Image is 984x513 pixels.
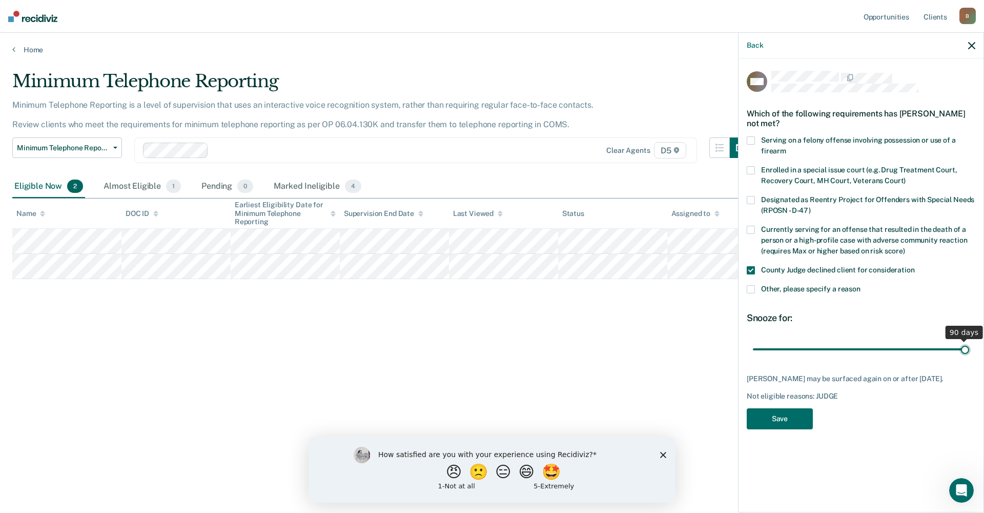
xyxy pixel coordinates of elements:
[12,175,85,198] div: Eligible Now
[344,209,423,218] div: Supervision End Date
[747,408,813,429] button: Save
[606,146,650,155] div: Clear agents
[761,166,957,185] span: Enrolled in a special issue court (e.g. Drug Treatment Court, Recovery Court, MH Court, Veterans ...
[345,180,361,193] span: 4
[761,225,967,255] span: Currently serving for an offense that resulted in the death of a person or a high-profile case wi...
[654,142,686,159] span: D5
[453,209,503,218] div: Last Viewed
[12,71,750,100] div: Minimum Telephone Reporting
[235,201,336,226] div: Earliest Eligibility Date for Minimum Telephone Reporting
[949,478,974,503] iframe: Intercom live chat
[761,285,860,293] span: Other, please specify a reason
[761,195,974,214] span: Designated as Reentry Project for Offenders with Special Needs (RPOSN - D-47)
[16,209,45,218] div: Name
[67,180,83,193] span: 2
[671,209,720,218] div: Assigned to
[12,45,972,54] a: Home
[126,209,158,218] div: DOC ID
[747,41,763,50] button: Back
[272,175,363,198] div: Marked Ineligible
[199,175,255,198] div: Pending
[946,326,983,339] div: 90 days
[959,8,976,24] div: B
[8,11,57,22] img: Recidiviz
[761,266,915,274] span: County Judge declined client for consideration
[166,180,181,193] span: 1
[237,180,253,193] span: 0
[761,136,956,155] span: Serving on a felony offense involving possession or use of a firearm
[562,209,584,218] div: Status
[747,374,975,383] div: [PERSON_NAME] may be surfaced again on or after [DATE].
[747,392,975,401] div: Not eligible reasons: JUDGE
[747,312,975,324] div: Snooze for:
[101,175,183,198] div: Almost Eligible
[309,437,675,503] iframe: Survey by Kim from Recidiviz
[12,100,593,129] p: Minimum Telephone Reporting is a level of supervision that uses an interactive voice recognition ...
[17,144,109,152] span: Minimum Telephone Reporting
[747,101,975,136] div: Which of the following requirements has [PERSON_NAME] not met?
